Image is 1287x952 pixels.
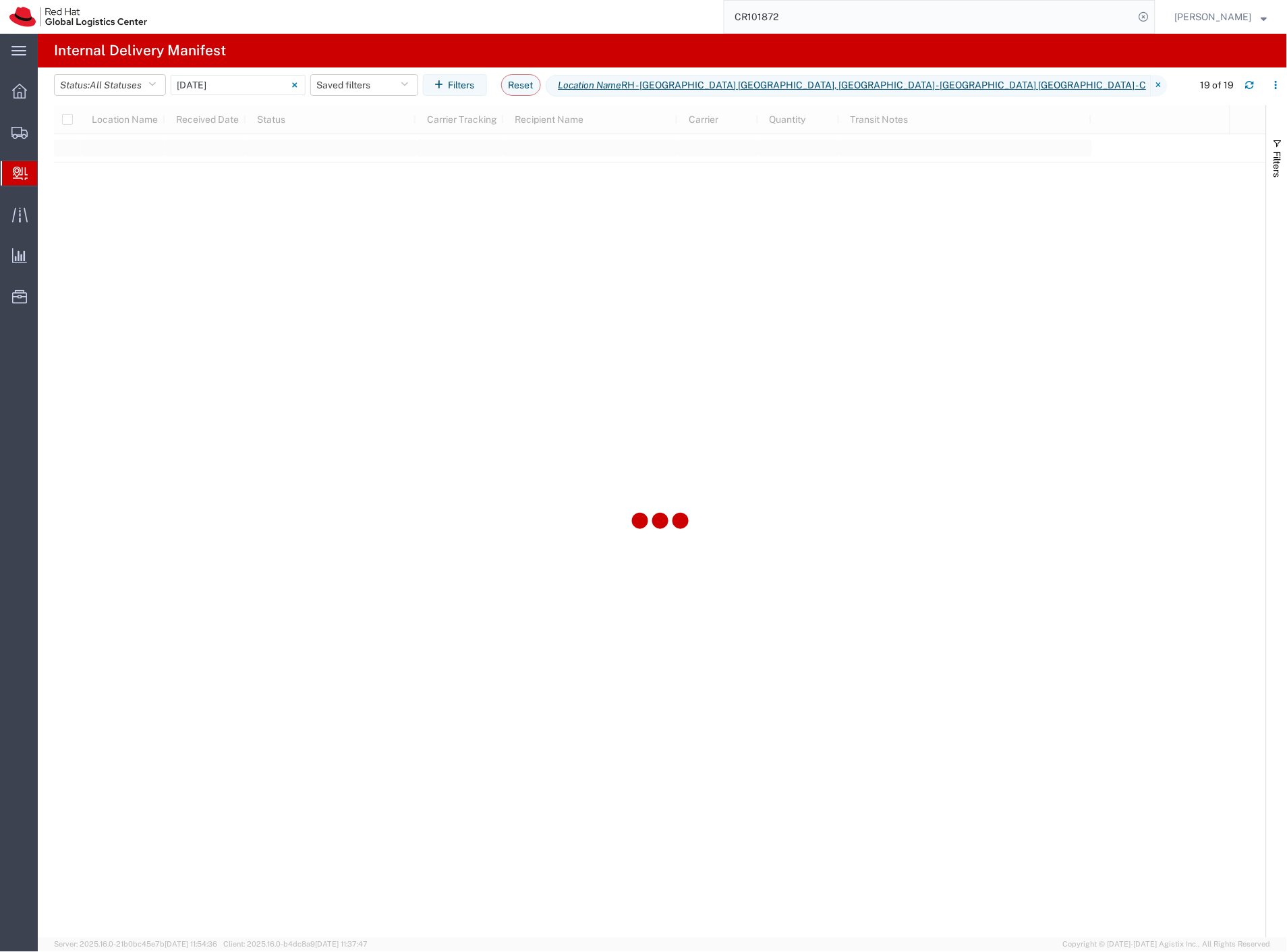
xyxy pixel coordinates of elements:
[724,1,1135,33] input: Search for shipment number, reference number
[165,941,217,949] span: [DATE] 11:54:36
[1063,939,1271,951] span: Copyright © [DATE]-[DATE] Agistix Inc., All Rights Reserved
[54,941,217,949] span: Server: 2025.16.0-21b0bc45e7b
[310,74,418,96] button: Saved filters
[54,34,226,67] h4: Internal Delivery Manifest
[54,74,166,96] button: Status:All Statuses
[1175,9,1252,24] span: Filip Lizuch
[315,941,368,949] span: [DATE] 11:37:47
[501,74,541,96] button: Reset
[223,941,368,949] span: Client: 2025.16.0-b4dc8a9
[546,75,1151,96] span: Location Name RH - Brno - Tech Park Brno - B, RH - Brno - Tech Park Brno - C
[423,74,487,96] button: Filters
[1174,9,1268,25] button: [PERSON_NAME]
[90,80,142,90] span: All Statuses
[1272,151,1283,177] span: Filters
[9,7,147,27] img: logo
[559,78,622,92] i: Location Name
[1201,78,1234,92] div: 19 of 19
